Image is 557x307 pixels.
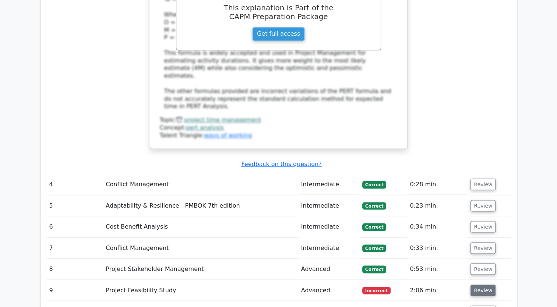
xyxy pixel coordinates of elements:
a: Feedback on this question? [241,160,321,167]
td: 2:06 min. [407,280,468,301]
a: Get full access [252,27,305,41]
span: Incorrect [362,287,391,294]
td: Cost Benefit Analysis [103,216,298,237]
td: 7 [46,237,103,258]
span: Correct [362,181,386,188]
td: 8 [46,258,103,279]
button: Review [470,200,496,211]
span: Correct [362,202,386,209]
td: Intermediate [298,195,359,216]
td: 0:28 min. [407,174,468,195]
div: Talent Triangle: [160,116,398,139]
a: project time management [184,116,261,123]
td: 9 [46,280,103,301]
td: Project Stakeholder Management [103,258,298,279]
td: 5 [46,195,103,216]
a: pert analysis [186,124,224,131]
td: Adaptability & Resilience - PMBOK 7th edition [103,195,298,216]
button: Review [470,263,496,275]
td: Project Feasibility Study [103,280,298,301]
td: 6 [46,216,103,237]
td: 0:53 min. [407,258,468,279]
td: 0:33 min. [407,237,468,258]
button: Review [470,285,496,296]
td: 4 [46,174,103,195]
td: Conflict Management [103,174,298,195]
div: Concept: [160,124,398,132]
button: Review [470,242,496,254]
span: Correct [362,265,386,273]
a: ways of working [204,132,252,139]
td: Advanced [298,258,359,279]
td: 0:34 min. [407,216,468,237]
button: Review [470,179,496,190]
td: Intermediate [298,174,359,195]
td: 0:23 min. [407,195,468,216]
td: Advanced [298,280,359,301]
button: Review [470,221,496,232]
span: Correct [362,223,386,230]
td: Conflict Management [103,237,298,258]
td: Intermediate [298,237,359,258]
div: Topic: [160,116,398,124]
span: Correct [362,244,386,252]
td: Intermediate [298,216,359,237]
